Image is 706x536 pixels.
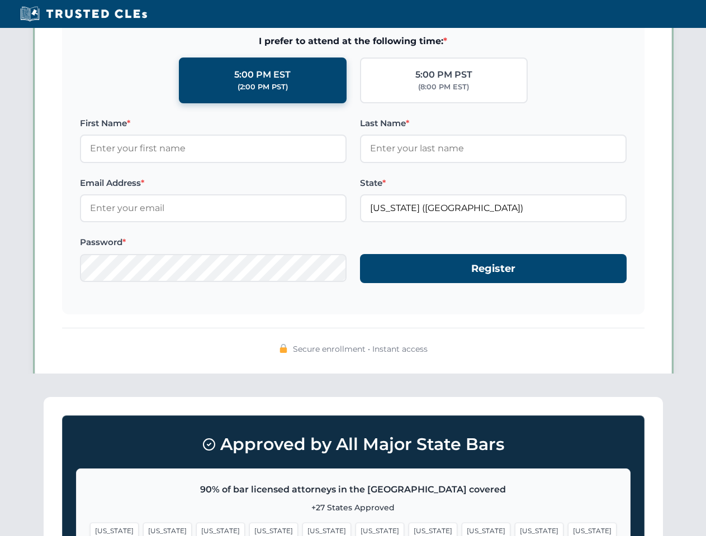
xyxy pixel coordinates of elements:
[238,82,288,93] div: (2:00 PM PST)
[80,34,627,49] span: I prefer to attend at the following time:
[360,176,627,190] label: State
[234,68,291,82] div: 5:00 PM EST
[76,429,631,460] h3: Approved by All Major State Bars
[360,194,627,222] input: Arizona (AZ)
[17,6,150,22] img: Trusted CLEs
[80,236,347,249] label: Password
[418,82,469,93] div: (8:00 PM EST)
[80,117,347,130] label: First Name
[293,343,428,355] span: Secure enrollment • Instant access
[279,344,288,353] img: 🔒
[80,135,347,162] input: Enter your first name
[360,135,627,162] input: Enter your last name
[80,176,347,190] label: Email Address
[360,254,627,284] button: Register
[80,194,347,222] input: Enter your email
[360,117,627,130] label: Last Name
[415,68,472,82] div: 5:00 PM PST
[90,482,617,497] p: 90% of bar licensed attorneys in the [GEOGRAPHIC_DATA] covered
[90,501,617,514] p: +27 States Approved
